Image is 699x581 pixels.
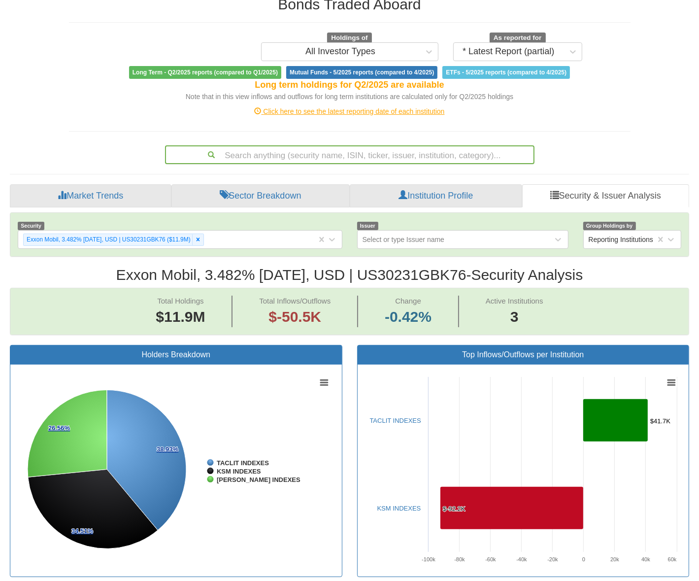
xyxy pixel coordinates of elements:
text: -20k [547,556,558,562]
tspan: KSM INDEXES [217,468,261,475]
span: ETFs - 5/2025 reports (compared to 4/2025) [442,66,570,79]
span: Holdings of [327,33,371,43]
text: -60k [485,556,496,562]
text: -80k [454,556,465,562]
tspan: 26.56% [48,424,70,432]
tspan: $-92.2K [443,505,466,513]
span: As reported for [490,33,546,43]
span: Security [18,222,44,230]
a: Sector Breakdown [171,184,350,208]
div: Exxon Mobil, 3.482% [DATE], USD | US30231GBK76 ($11.9M) [24,234,192,245]
div: Select or type Issuer name [363,235,445,244]
text: 60k [667,556,676,562]
h2: Exxon Mobil, 3.482% [DATE], USD | US30231GBK76 - Security Analysis [10,267,689,283]
tspan: 38.93% [157,445,179,453]
div: Reporting Institutions [589,235,654,244]
tspan: $41.7K [650,417,671,425]
h3: Top Inflows/Outflows per Institution [365,350,682,359]
span: Total Inflows/Outflows [259,297,331,305]
tspan: [PERSON_NAME] INDEXES [217,476,300,483]
div: Long term holdings for Q2/2025 are available [69,79,631,92]
span: Change [395,297,421,305]
div: All Investor Types [305,47,375,57]
span: Mutual Funds - 5/2025 reports (compared to 4/2025) [286,66,437,79]
a: Market Trends [10,184,171,208]
span: Total Holdings [157,297,203,305]
text: 40k [641,556,650,562]
tspan: 34.51% [71,527,94,535]
h3: Holders Breakdown [18,350,334,359]
span: Active Institutions [486,297,543,305]
span: $-50.5K [268,308,321,325]
text: 0 [582,556,585,562]
span: Long Term - Q2/2025 reports (compared to Q1/2025) [129,66,281,79]
span: Group Holdings by [583,222,636,230]
text: -40k [516,556,527,562]
span: $11.9M [156,308,205,325]
a: TACLIT INDEXES [370,417,421,424]
a: KSM INDEXES [377,505,421,512]
text: -100k [422,556,435,562]
div: * Latest Report (partial) [463,47,554,57]
div: Click here to see the latest reporting date of each institution [62,106,638,116]
div: Search anything (security name, ISIN, ticker, issuer, institution, category)... [166,146,533,163]
a: Institution Profile [350,184,522,208]
a: Security & Issuer Analysis [522,184,689,208]
span: 3 [486,307,543,328]
tspan: TACLIT INDEXES [217,459,269,467]
div: Note that in this view inflows and outflows for long term institutions are calculated only for Q2... [69,92,631,102]
span: Issuer [357,222,379,230]
text: 20k [610,556,619,562]
span: -0.42% [385,307,432,328]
